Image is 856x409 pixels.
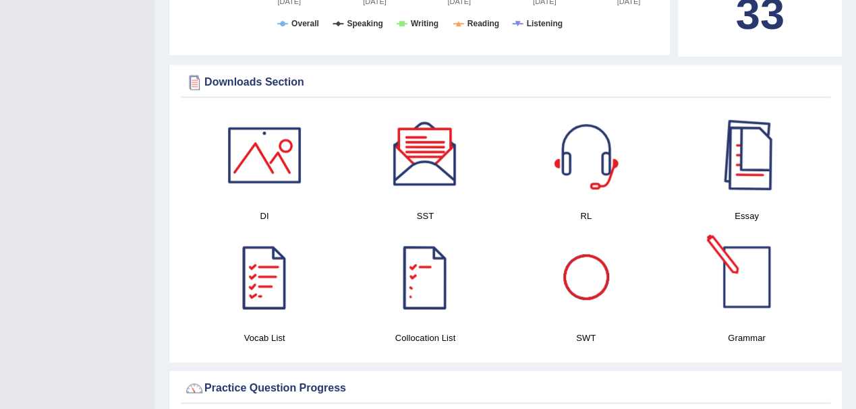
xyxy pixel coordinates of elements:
[291,19,319,28] tspan: Overall
[513,331,660,345] h4: SWT
[191,331,338,345] h4: Vocab List
[184,72,827,92] div: Downloads Section
[673,209,820,223] h4: Essay
[527,19,563,28] tspan: Listening
[184,378,827,398] div: Practice Question Progress
[513,209,660,223] h4: RL
[467,19,499,28] tspan: Reading
[351,331,498,345] h4: Collocation List
[673,331,820,345] h4: Grammar
[351,209,498,223] h4: SST
[411,19,438,28] tspan: Writing
[347,19,382,28] tspan: Speaking
[191,209,338,223] h4: DI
